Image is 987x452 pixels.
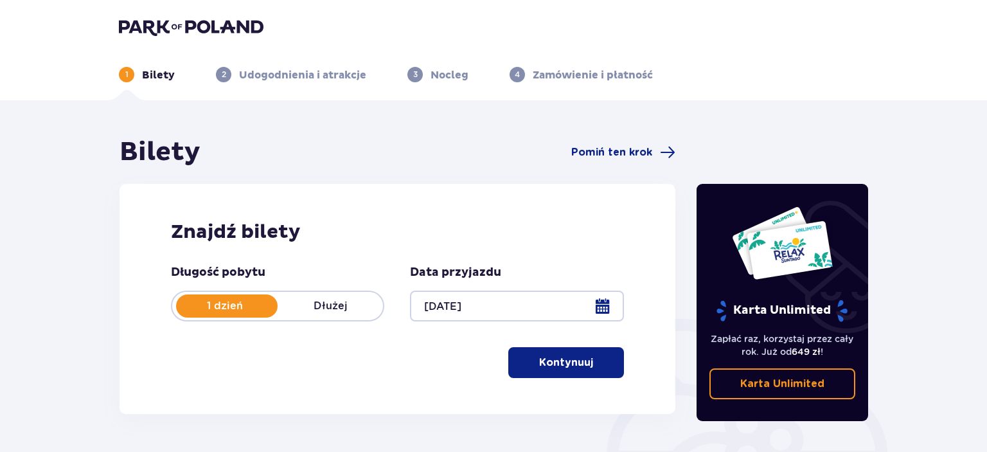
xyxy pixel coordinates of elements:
[533,68,653,82] p: Zamówienie i płatność
[216,67,366,82] div: 2Udogodnienia i atrakcje
[571,145,652,159] span: Pomiń ten krok
[510,67,653,82] div: 4Zamówienie i płatność
[571,145,675,160] a: Pomiń ten krok
[142,68,175,82] p: Bilety
[709,332,856,358] p: Zapłać raz, korzystaj przez cały rok. Już od !
[413,69,418,80] p: 3
[407,67,468,82] div: 3Nocleg
[239,68,366,82] p: Udogodnienia i atrakcje
[709,368,856,399] a: Karta Unlimited
[222,69,226,80] p: 2
[731,206,833,280] img: Dwie karty całoroczne do Suntago z napisem 'UNLIMITED RELAX', na białym tle z tropikalnymi liśćmi...
[172,299,278,313] p: 1 dzień
[740,377,824,391] p: Karta Unlimited
[120,136,200,168] h1: Bilety
[715,300,849,322] p: Karta Unlimited
[119,67,175,82] div: 1Bilety
[171,220,624,244] h2: Znajdź bilety
[431,68,468,82] p: Nocleg
[539,356,593,370] p: Kontynuuj
[125,69,129,80] p: 1
[410,265,501,280] p: Data przyjazdu
[278,299,383,313] p: Dłużej
[792,347,821,357] span: 649 zł
[119,18,263,36] img: Park of Poland logo
[515,69,520,80] p: 4
[171,265,265,280] p: Długość pobytu
[508,347,624,378] button: Kontynuuj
